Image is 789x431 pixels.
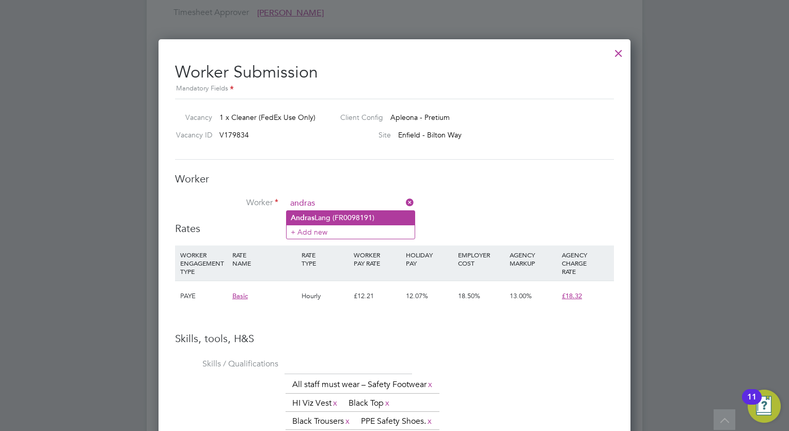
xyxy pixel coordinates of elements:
[332,130,391,140] label: Site
[219,113,315,122] span: 1 x Cleaner (FedEx Use Only)
[390,113,450,122] span: Apleona - Pretium
[178,281,230,311] div: PAYE
[332,113,383,122] label: Client Config
[175,197,278,208] label: Worker
[171,130,212,140] label: Vacancy ID
[232,291,248,300] span: Basic
[287,196,414,211] input: Search for...
[351,245,403,272] div: WORKER PAY RATE
[747,397,756,410] div: 11
[344,396,395,410] li: Black Top
[344,414,351,428] a: x
[748,390,781,423] button: Open Resource Center, 11 new notifications
[559,245,611,281] div: AGENCY CHARGE RATE
[398,130,462,140] span: Enfield - Bilton Way
[288,414,355,428] li: Black Trousers
[287,211,415,225] li: Lang (FR0098191)
[357,414,437,428] li: PPE Safety Shoes.
[458,291,480,300] span: 18.50%
[507,245,559,272] div: AGENCY MARKUP
[175,83,614,95] div: Mandatory Fields
[299,245,351,272] div: RATE TYPE
[427,378,434,391] a: x
[291,213,314,222] b: Andras
[288,378,438,392] li: All staff must wear – Safety Footwear
[171,113,212,122] label: Vacancy
[175,172,614,186] h3: Worker
[288,396,343,410] li: HI Viz Vest
[406,291,428,300] span: 12.07%
[175,54,614,95] h2: Worker Submission
[175,222,614,235] h3: Rates
[384,396,391,410] a: x
[299,281,351,311] div: Hourly
[562,291,582,300] span: £18.32
[219,130,249,140] span: V179834
[455,245,508,272] div: EMPLOYER COST
[175,332,614,345] h3: Skills, tools, H&S
[332,396,339,410] a: x
[403,245,455,272] div: HOLIDAY PAY
[510,291,532,300] span: 13.00%
[287,225,415,239] li: + Add new
[230,245,299,272] div: RATE NAME
[175,359,278,370] label: Skills / Qualifications
[351,281,403,311] div: £12.21
[178,245,230,281] div: WORKER ENGAGEMENT TYPE
[426,414,433,428] a: x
